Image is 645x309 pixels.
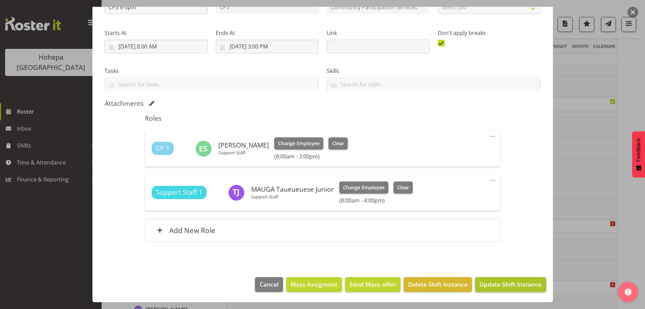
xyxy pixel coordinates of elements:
button: Clear [393,181,413,194]
span: Send Mass offer [349,280,396,289]
h6: [PERSON_NAME] [218,141,269,149]
button: Clear [328,137,348,150]
img: ester-saporito5973.jpg [195,140,212,157]
span: Cancel [260,280,279,289]
button: Send Mass offer [345,277,401,292]
h6: (8:00am - 3:00pm) [274,153,347,160]
span: Feedback [636,138,642,162]
span: Change Employee [278,140,320,147]
label: Starts At [105,29,208,37]
button: Delete Shift Instance [404,277,472,292]
h5: Roles [145,114,500,122]
button: Feedback - Show survey [632,131,645,177]
h6: MAUGA Taueueuese Junior [251,186,334,193]
span: Delete Shift Instance [408,280,468,289]
button: Update Shift Instance [475,277,546,292]
p: Support Staff [218,150,269,155]
span: Change Employee [343,184,385,191]
h5: Attachments [105,99,144,108]
input: Shift Instance Name [105,0,208,14]
button: Change Employee [274,137,323,150]
label: Tasks [105,67,319,75]
label: Skills [327,67,541,75]
label: Don't apply breaks [438,29,541,37]
span: Clear [332,140,344,147]
img: taueueuese-junior-mauga5972.jpg [228,185,244,201]
label: Ends At [216,29,319,37]
h6: (8:00am - 4:00pm) [339,197,412,204]
button: Change Employee [339,181,388,194]
span: Clear [397,184,409,191]
input: Search for tasks [105,79,318,90]
h6: Add New Role [169,226,215,235]
span: Mass Assigment [291,280,338,289]
span: Update Shift Instance [479,280,541,289]
input: Click to select... [105,40,208,53]
label: Link [327,29,430,37]
button: Mass Assigment [286,277,342,292]
span: Support Staff 1 [156,188,202,197]
input: Search for skills [327,79,540,90]
p: Support Staff [251,194,334,199]
img: help-xxl-2.png [625,289,631,295]
span: CP 1 [156,143,170,153]
input: Click to select... [216,40,319,53]
button: Cancel [255,277,283,292]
